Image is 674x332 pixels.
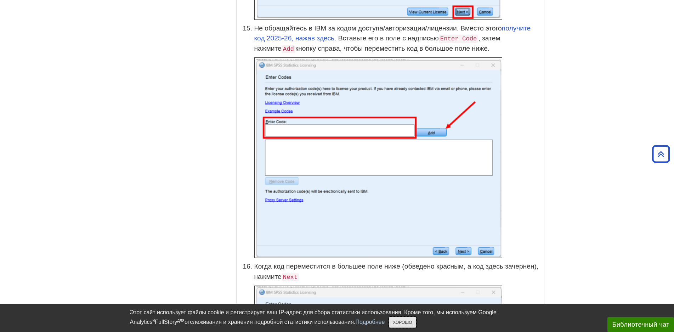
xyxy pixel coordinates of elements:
font: . Вставьте его в поле с надписью [334,34,439,42]
button: Закрывать [389,317,416,328]
font: отслеживания и хранения подробной статистики использования. [185,319,356,325]
font: кнопку справа, чтобы переместить код в большое поле ниже. [295,45,489,52]
a: Подробнее [355,319,385,325]
a: Вернуться наверх [650,149,672,159]
font: FullStory [155,319,177,325]
font: для [177,318,185,323]
font: Этот сайт использует файлы cookie и регистрирует ваш IP-адрес для сбора статистики использования.... [130,309,497,325]
font: Не обращайтесь в IBM за кодом доступа/авторизации/лицензии. Вместо этого [254,24,502,32]
code: Next [282,273,299,281]
code: Enter Code [439,35,478,43]
code: Add [282,45,295,53]
font: Когда код переместится в большее поле ниже (обведено красным, а код здесь зачернен), нажмите [254,263,539,280]
img: Окно «Введите код», все поля пустые; «Добавить» отмечено красной стрелкой. [254,57,502,258]
font: и [153,318,155,323]
button: Библиотечный чат [607,317,674,332]
font: ХОРОШО [393,320,412,325]
font: Библиотечный чат [612,321,669,328]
